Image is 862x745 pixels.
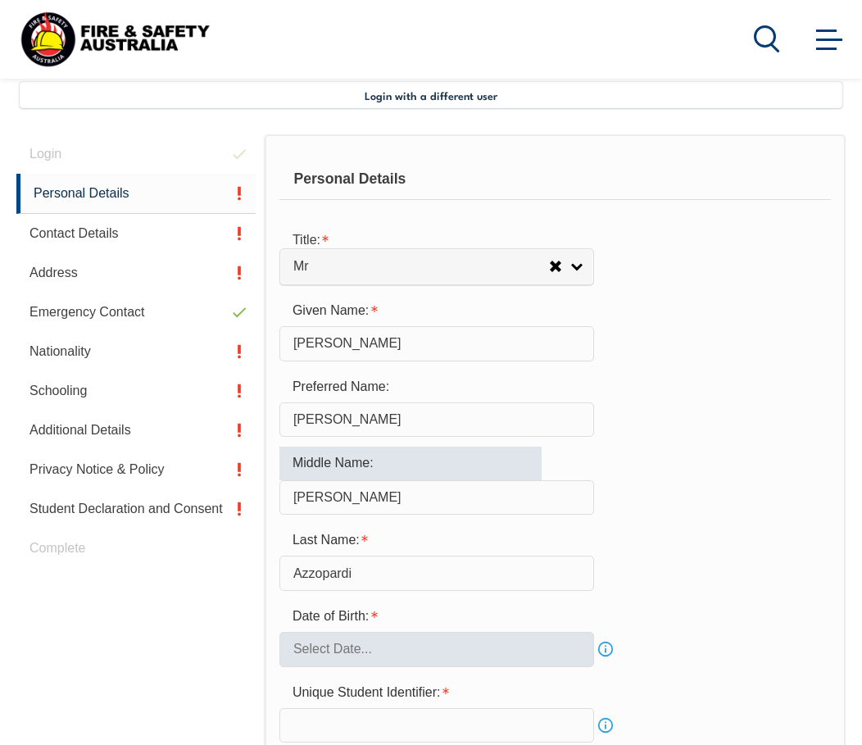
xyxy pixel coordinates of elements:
span: Login with a different user [365,89,497,102]
div: Date of Birth is required. [279,601,542,632]
div: Title is required. [279,222,542,255]
a: Nationality [16,332,256,371]
div: Personal Details [279,159,831,200]
input: 10 Characters no 1, 0, O or I [279,708,594,743]
span: Mr [293,258,549,275]
a: Info [594,714,617,737]
span: Title: [293,233,320,247]
input: Select Date... [279,632,594,666]
a: Emergency Contact [16,293,256,332]
div: Unique Student Identifier is required. [279,677,542,708]
a: Address [16,253,256,293]
a: Contact Details [16,214,256,253]
a: Student Declaration and Consent [16,489,256,529]
div: Middle Name: [279,447,542,479]
div: Preferred Name: [279,371,542,402]
a: Schooling [16,371,256,411]
div: Given Name is required. [279,295,542,326]
div: Last Name is required. [279,525,542,556]
a: Personal Details [16,174,256,214]
a: Info [594,638,617,661]
a: Privacy Notice & Policy [16,450,256,489]
a: Additional Details [16,411,256,450]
